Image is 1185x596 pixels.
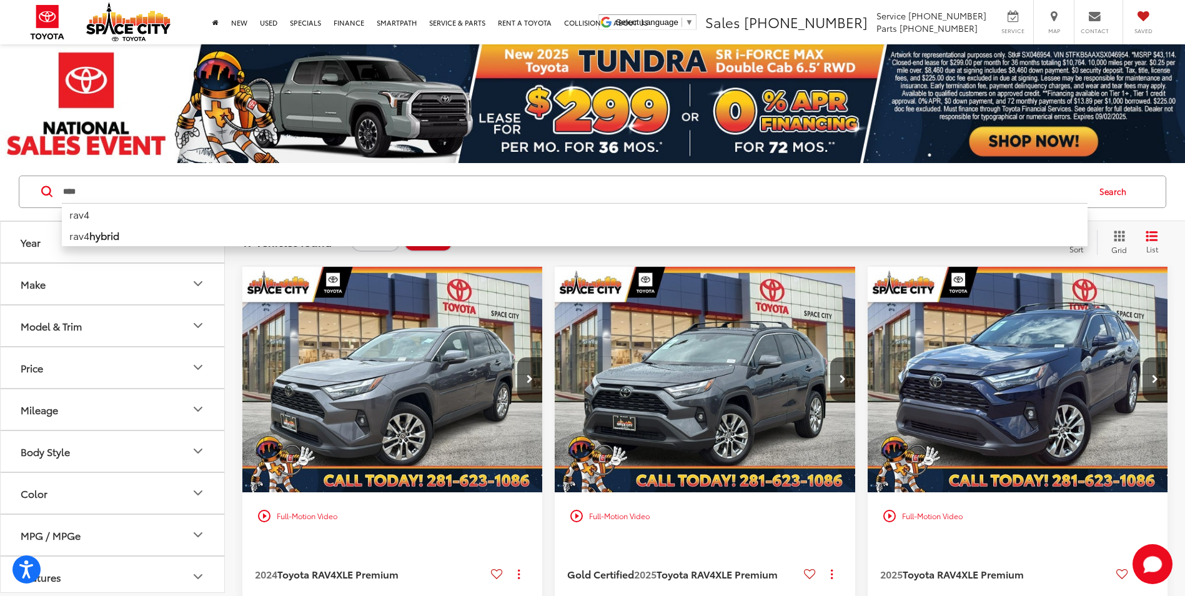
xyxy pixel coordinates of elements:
span: Sort [1069,244,1083,254]
a: 2024 Toyota RAV4 XLE PREM AWD SUV2024 Toyota RAV4 XLE PREM AWD SUV2024 Toyota RAV4 XLE PREM AWD S... [242,267,543,492]
span: Saved [1129,27,1157,35]
b: hybrid [89,228,119,242]
div: Color [21,487,47,499]
span: ▼ [685,17,693,27]
button: Actions [821,563,843,585]
img: 2025 Toyota RAV4 XLE PREM FWD SUV [867,267,1169,494]
button: Next image [517,357,542,401]
span: dropdown dots [831,569,833,579]
span: Service [999,27,1027,35]
div: 2024 Toyota RAV4 XLE Premium 0 [242,267,543,492]
a: Gold Certified2025Toyota RAV4XLE Premium [567,567,798,581]
span: ​ [682,17,682,27]
span: [PHONE_NUMBER] [744,12,868,32]
span: Toyota RAV4 [277,567,336,581]
span: XLE Premium [715,567,778,581]
button: Search [1088,176,1144,207]
div: Features [191,569,206,584]
div: Make [21,278,46,290]
span: 2025 [880,567,903,581]
div: Features [21,571,61,583]
button: Grid View [1097,230,1136,255]
li: rav4 [62,225,1088,246]
img: 2025 Toyota RAV4 XLE PREM FWD SUV [554,267,856,493]
div: Price [21,362,43,374]
span: Grid [1111,244,1127,255]
img: Space City Toyota [86,2,171,41]
button: MileageMileage [1,389,226,430]
button: MPG / MPGeMPG / MPGe [1,515,226,555]
span: XLE Premium [961,567,1024,581]
span: XLE Premium [336,567,399,581]
button: YearYear [1,222,226,262]
span: Service [876,9,906,22]
button: Model & TrimModel & Trim [1,305,226,346]
div: MPG / MPGe [191,527,206,542]
div: Mileage [21,404,58,415]
li: rav4 [62,203,1088,225]
span: Gold Certified [567,567,634,581]
span: List [1146,244,1158,254]
span: 2024 [255,567,277,581]
button: MakeMake [1,264,226,304]
span: Contact [1081,27,1109,35]
button: Body StyleBody Style [1,431,226,472]
img: 2024 Toyota RAV4 XLE PREM AWD SUV [242,267,543,493]
div: 2025 Toyota RAV4 XLE Premium 0 [867,267,1169,492]
span: Toyota RAV4 [903,567,961,581]
div: Body Style [191,444,206,459]
span: 2025 [634,567,657,581]
a: 2024Toyota RAV4XLE Premium [255,567,486,581]
button: Next image [830,357,855,401]
span: Map [1040,27,1068,35]
button: PricePrice [1,347,226,388]
span: [PHONE_NUMBER] [908,9,986,22]
button: Next image [1143,357,1168,401]
span: Select Language [616,17,678,27]
button: Actions [508,563,530,585]
div: Make [191,276,206,291]
span: Sales [705,12,740,32]
div: MPG / MPGe [21,529,81,541]
div: Model & Trim [21,320,82,332]
span: Toyota RAV4 [657,567,715,581]
a: Select Language​ [616,17,693,27]
input: Search by Make, Model, or Keyword [62,177,1088,207]
span: Clear All [412,237,445,247]
button: ColorColor [1,473,226,514]
span: [PHONE_NUMBER] [900,22,978,34]
button: Toggle Chat Window [1133,544,1173,584]
div: Year [21,236,41,248]
div: Color [191,485,206,500]
div: Body Style [21,445,70,457]
a: 2025Toyota RAV4XLE Premium [880,567,1111,581]
div: Mileage [191,402,206,417]
div: 2025 Toyota RAV4 XLE Premium 0 [554,267,856,492]
span: Parts [876,22,897,34]
div: Price [191,360,206,375]
svg: Start Chat [1133,544,1173,584]
button: List View [1136,230,1168,255]
div: Model & Trim [191,318,206,333]
a: 2025 Toyota RAV4 XLE PREM FWD SUV2025 Toyota RAV4 XLE PREM FWD SUV2025 Toyota RAV4 XLE PREM FWD S... [554,267,856,492]
span: dropdown dots [518,569,520,579]
a: 2025 Toyota RAV4 XLE PREM FWD SUV2025 Toyota RAV4 XLE PREM FWD SUV2025 Toyota RAV4 XLE PREM FWD S... [867,267,1169,492]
